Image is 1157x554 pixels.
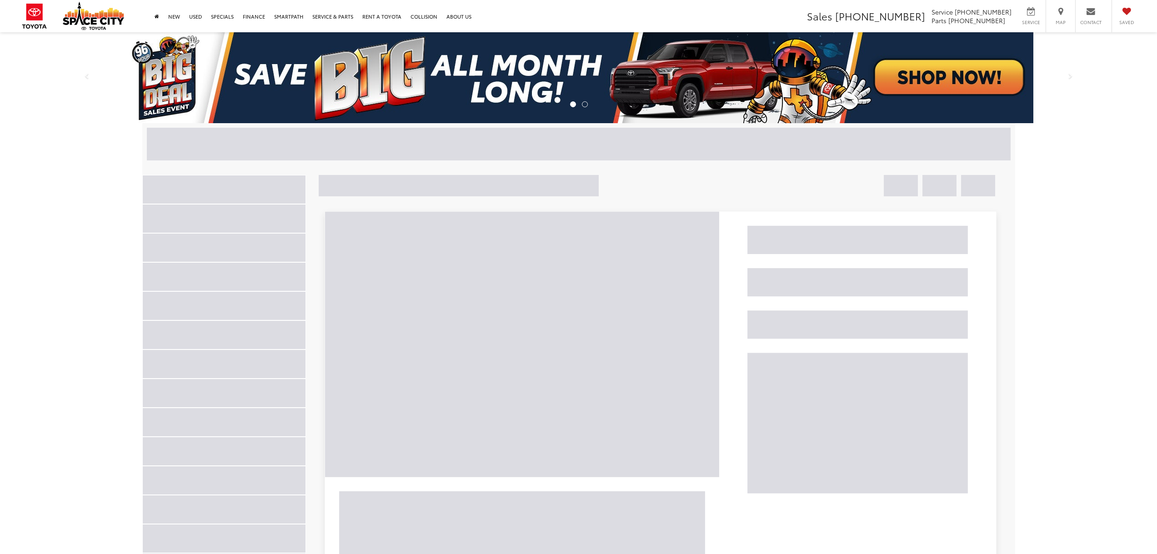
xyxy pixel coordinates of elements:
[1021,19,1041,25] span: Service
[807,9,832,23] span: Sales
[835,9,925,23] span: [PHONE_NUMBER]
[124,32,1033,123] img: Big Deal Sales Event
[1051,19,1071,25] span: Map
[1117,19,1137,25] span: Saved
[932,7,953,16] span: Service
[63,2,124,30] img: Space City Toyota
[932,16,947,25] span: Parts
[1080,19,1102,25] span: Contact
[948,16,1005,25] span: [PHONE_NUMBER]
[955,7,1012,16] span: [PHONE_NUMBER]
